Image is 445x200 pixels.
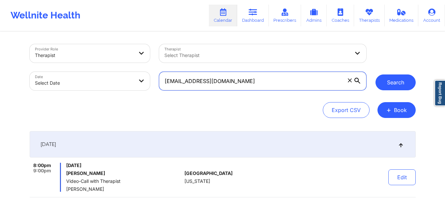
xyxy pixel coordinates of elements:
[66,163,182,168] span: [DATE]
[385,5,419,26] a: Medications
[386,108,391,112] span: +
[35,48,134,63] div: Therapist
[159,72,366,90] input: Search by patient email
[323,102,370,118] button: Export CSV
[354,5,385,26] a: Therapists
[377,102,416,118] button: +Book
[66,186,182,192] span: [PERSON_NAME]
[269,5,301,26] a: Prescribers
[41,141,56,148] span: [DATE]
[375,74,416,90] button: Search
[33,168,51,173] span: 9:00pm
[434,80,445,106] a: Report Bug
[237,5,269,26] a: Dashboard
[209,5,237,26] a: Calendar
[418,5,445,26] a: Account
[301,5,327,26] a: Admins
[66,171,182,176] h6: [PERSON_NAME]
[66,179,182,184] span: Video-Call with Therapist
[33,163,51,168] span: 8:00pm
[388,169,416,185] button: Edit
[327,5,354,26] a: Coaches
[184,179,210,184] span: [US_STATE]
[184,171,233,176] span: [GEOGRAPHIC_DATA]
[35,76,134,90] div: Select Date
